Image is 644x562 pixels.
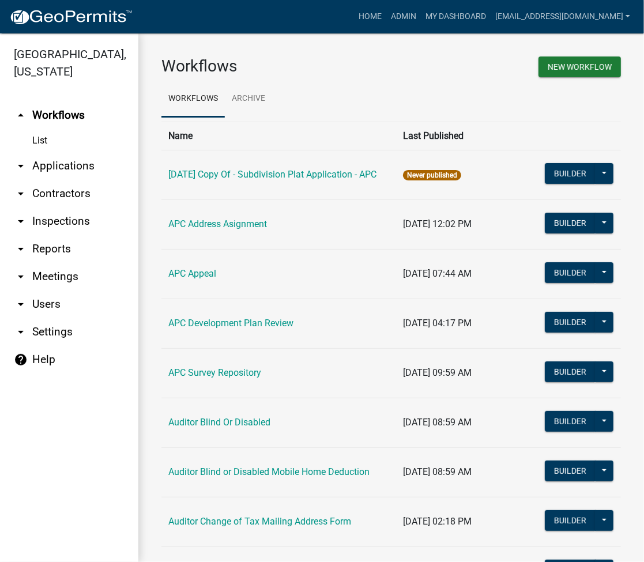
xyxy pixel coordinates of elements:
i: arrow_drop_down [14,187,28,201]
a: Archive [225,81,272,118]
button: Builder [545,163,596,184]
i: arrow_drop_down [14,297,28,311]
button: Builder [545,461,596,481]
button: New Workflow [538,56,621,77]
button: Builder [545,510,596,531]
a: Auditor Blind Or Disabled [168,417,270,428]
span: [DATE] 12:02 PM [403,218,472,229]
button: Builder [545,262,596,283]
span: [DATE] 08:59 AM [403,417,472,428]
h3: Workflows [161,56,383,76]
button: Builder [545,411,596,432]
i: help [14,353,28,367]
i: arrow_drop_down [14,242,28,256]
th: Name [161,122,396,150]
span: [DATE] 04:17 PM [403,318,472,329]
span: [DATE] 07:44 AM [403,268,472,279]
a: Auditor Change of Tax Mailing Address Form [168,516,351,527]
button: Builder [545,312,596,333]
button: Builder [545,213,596,233]
span: [DATE] 08:59 AM [403,466,472,477]
a: [DATE] Copy Of - Subdivision Plat Application - APC [168,169,376,180]
a: [EMAIL_ADDRESS][DOMAIN_NAME] [491,6,635,28]
a: APC Development Plan Review [168,318,293,329]
a: Auditor Blind or Disabled Mobile Home Deduction [168,466,370,477]
i: arrow_drop_down [14,214,28,228]
a: Admin [386,6,421,28]
span: [DATE] 02:18 PM [403,516,472,527]
i: arrow_drop_down [14,270,28,284]
span: Never published [403,170,461,180]
th: Last Published [396,122,537,150]
a: Workflows [161,81,225,118]
i: arrow_drop_up [14,108,28,122]
i: arrow_drop_down [14,159,28,173]
span: [DATE] 09:59 AM [403,367,472,378]
a: My Dashboard [421,6,491,28]
a: APC Appeal [168,268,216,279]
a: APC Address Asignment [168,218,267,229]
a: APC Survey Repository [168,367,261,378]
i: arrow_drop_down [14,325,28,339]
a: Home [354,6,386,28]
button: Builder [545,361,596,382]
